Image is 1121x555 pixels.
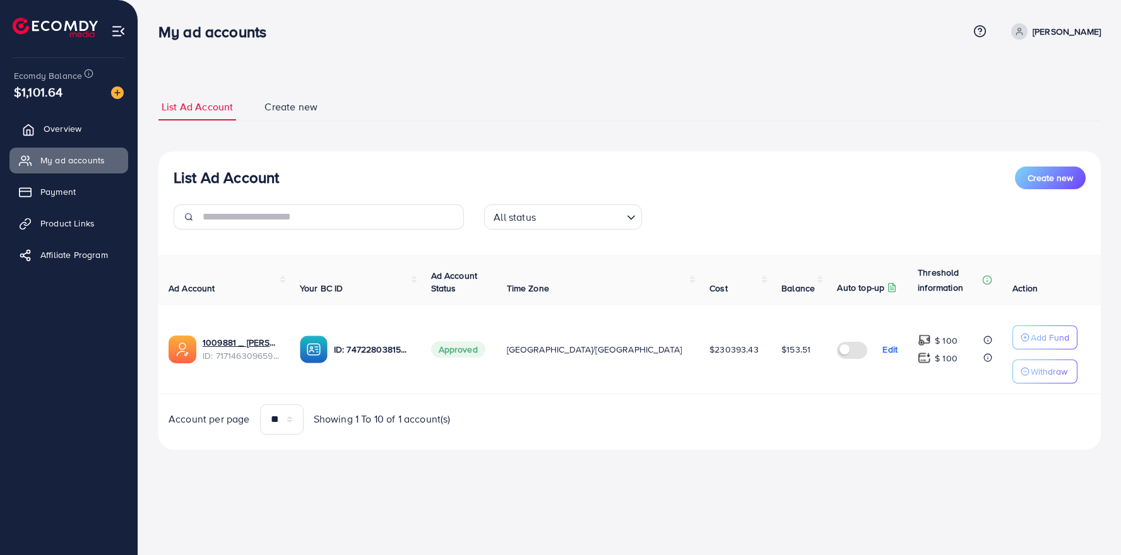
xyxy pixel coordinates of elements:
[935,351,958,366] p: $ 100
[169,336,196,363] img: ic-ads-acc.e4c84228.svg
[431,269,478,295] span: Ad Account Status
[1033,24,1101,39] p: [PERSON_NAME]
[158,23,276,41] h3: My ad accounts
[1031,330,1069,345] p: Add Fund
[9,148,128,173] a: My ad accounts
[13,18,98,37] img: logo
[203,336,280,349] a: 1009881 _ [PERSON_NAME] New
[781,282,815,295] span: Balance
[918,265,980,295] p: Threshold information
[300,282,343,295] span: Your BC ID
[264,100,317,114] span: Create new
[1015,166,1086,189] button: Create new
[9,242,128,267] a: Affiliate Program
[709,343,759,356] span: $230393.43
[40,185,76,198] span: Payment
[540,206,622,226] input: Search for option
[40,217,95,230] span: Product Links
[431,341,485,358] span: Approved
[9,116,128,141] a: Overview
[1006,23,1101,40] a: [PERSON_NAME]
[918,351,931,365] img: top-up amount
[44,122,81,135] span: Overview
[507,343,682,356] span: [GEOGRAPHIC_DATA]/[GEOGRAPHIC_DATA]
[300,336,328,363] img: ic-ba-acc.ded83a64.svg
[935,333,958,348] p: $ 100
[709,282,728,295] span: Cost
[40,248,108,261] span: Affiliate Program
[174,168,279,187] h3: List Ad Account
[169,412,250,426] span: Account per page
[484,204,642,230] div: Search for option
[169,282,215,295] span: Ad Account
[14,69,82,82] span: Ecomdy Balance
[111,86,124,99] img: image
[314,412,451,426] span: Showing 1 To 10 of 1 account(s)
[781,343,810,356] span: $153.51
[14,83,62,101] span: $1,101.64
[1012,282,1038,295] span: Action
[507,282,549,295] span: Time Zone
[837,280,884,295] p: Auto top-up
[9,211,128,236] a: Product Links
[334,342,411,357] p: ID: 7472280381585227777
[162,100,233,114] span: List Ad Account
[203,349,280,362] span: ID: 7171463096597299201
[1031,364,1067,379] p: Withdraw
[40,154,105,166] span: My ad accounts
[111,24,126,38] img: menu
[1012,359,1077,383] button: Withdraw
[9,179,128,204] a: Payment
[1028,172,1073,184] span: Create new
[1012,325,1077,349] button: Add Fund
[491,208,538,226] span: All status
[918,334,931,347] img: top-up amount
[1067,498,1112,546] iframe: Chat
[203,336,280,362] div: <span class='underline'>1009881 _ Qasim Naveed New</span></br>7171463096597299201
[882,342,898,357] p: Edit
